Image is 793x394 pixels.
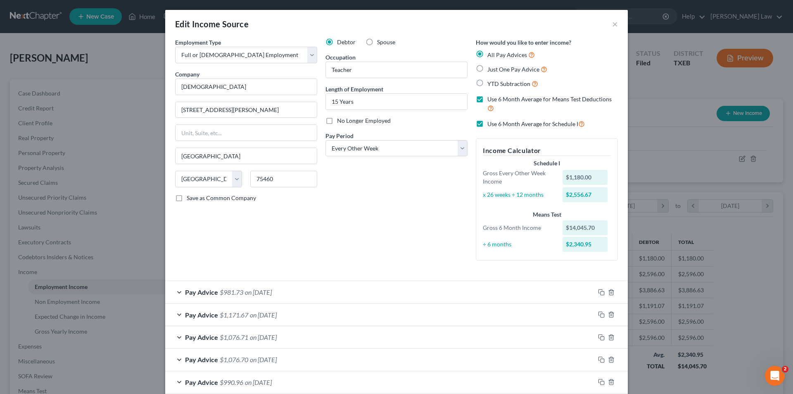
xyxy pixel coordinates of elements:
div: Edit Income Source [175,18,249,30]
span: Pay Advice [185,288,218,296]
label: How would you like to enter income? [476,38,571,47]
span: Pay Advice [185,333,218,341]
span: on [DATE] [250,333,277,341]
input: ex: 2 years [326,94,467,110]
span: on [DATE] [245,378,272,386]
span: No Longer Employed [337,117,391,124]
div: $2,340.95 [563,237,608,252]
input: Enter zip... [250,171,317,187]
span: Use 6 Month Average for Means Test Deductions [487,96,612,103]
button: × [612,19,618,29]
span: Pay Advice [185,311,218,319]
span: $981.73 [220,288,243,296]
input: Search company by name... [175,79,317,95]
span: Employment Type [175,39,221,46]
h5: Income Calculator [483,146,611,156]
span: Pay Period [325,132,354,139]
input: Enter city... [176,148,317,164]
div: x 26 weeks ÷ 12 months [479,191,558,199]
div: Means Test [483,210,611,219]
span: Company [175,71,199,78]
span: on [DATE] [245,288,272,296]
div: $14,045.70 [563,220,608,235]
div: Gross 6 Month Income [479,224,558,232]
span: $990.96 [220,378,243,386]
div: Gross Every Other Week Income [479,169,558,186]
div: ÷ 6 months [479,240,558,248]
input: Enter address... [176,102,317,118]
span: on [DATE] [250,311,277,319]
span: Pay Advice [185,378,218,386]
span: All Pay Advices [487,51,527,58]
span: Save as Common Company [187,194,256,201]
span: Pay Advice [185,356,218,363]
iframe: Intercom live chat [765,366,785,386]
label: Occupation [325,53,356,62]
span: YTD Subtraction [487,80,530,87]
span: $1,076.70 [220,356,248,363]
div: $1,180.00 [563,170,608,185]
span: $1,076.71 [220,333,248,341]
span: Just One Pay Advice [487,66,539,73]
div: $2,556.67 [563,187,608,202]
div: Schedule I [483,159,611,167]
label: Length of Employment [325,85,383,93]
span: on [DATE] [250,356,277,363]
span: Use 6 Month Average for Schedule I [487,120,578,127]
span: Debtor [337,38,356,45]
span: $1,171.67 [220,311,248,319]
span: 2 [782,366,788,373]
input: -- [326,62,467,78]
span: Spouse [377,38,395,45]
input: Unit, Suite, etc... [176,125,317,141]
